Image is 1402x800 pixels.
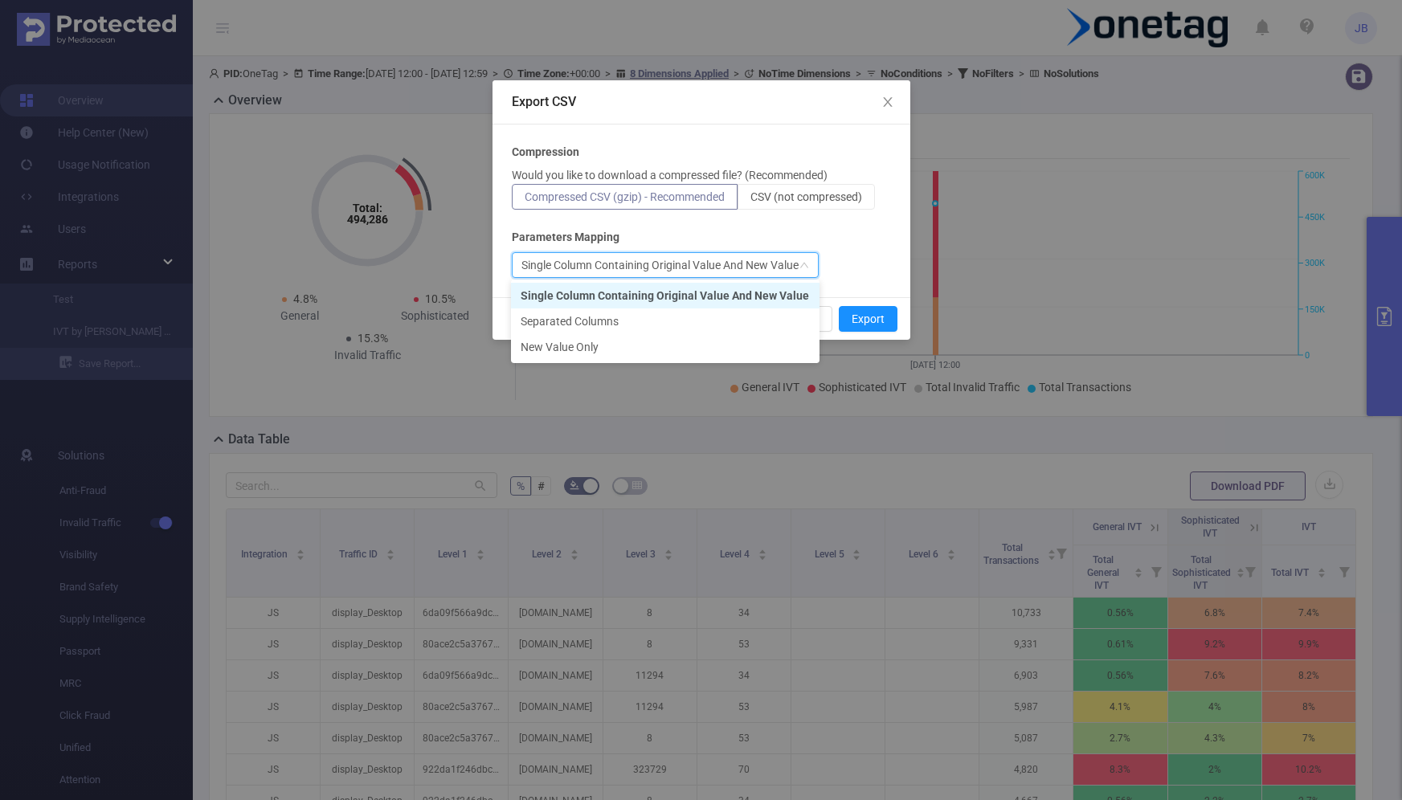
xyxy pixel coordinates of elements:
i: icon: down [799,260,809,271]
button: Export [839,306,897,332]
span: CSV (not compressed) [750,190,862,203]
button: Close [865,80,910,125]
i: icon: close [881,96,894,108]
b: Parameters Mapping [512,229,619,246]
li: Separated Columns [511,308,820,334]
span: Compressed CSV (gzip) - Recommended [525,190,725,203]
div: Export CSV [512,93,891,111]
div: Single Column Containing Original Value And New Value [521,253,799,277]
p: Would you like to download a compressed file? (Recommended) [512,167,828,184]
li: Single Column Containing Original Value And New Value [511,283,820,308]
li: New Value Only [511,334,820,360]
b: Compression [512,144,579,161]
